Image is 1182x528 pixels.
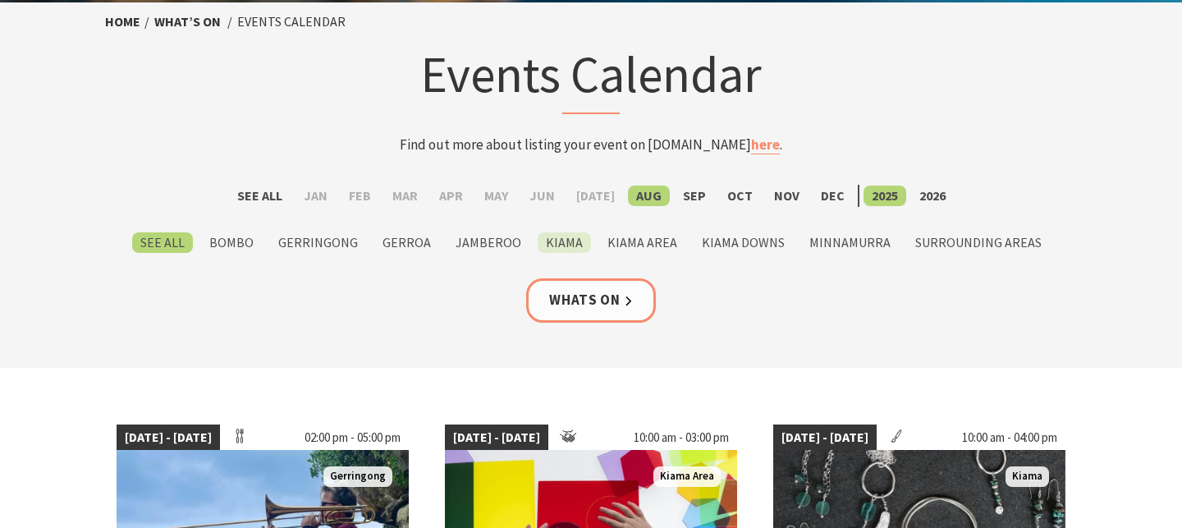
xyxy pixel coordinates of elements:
label: Gerringong [270,232,366,253]
span: [DATE] - [DATE] [773,425,877,451]
label: Oct [719,186,761,206]
label: Jun [521,186,563,206]
span: 10:00 am - 03:00 pm [625,425,737,451]
a: here [751,135,780,154]
label: Jamberoo [447,232,529,253]
label: Dec [813,186,853,206]
a: What’s On [154,13,221,30]
label: Sep [675,186,714,206]
label: Jan [295,186,336,206]
label: Nov [766,186,808,206]
label: 2026 [911,186,954,206]
li: Events Calendar [237,11,346,33]
label: Kiama [538,232,591,253]
span: 02:00 pm - 05:00 pm [296,425,409,451]
span: [DATE] - [DATE] [445,425,548,451]
a: Home [105,13,140,30]
label: See All [132,232,193,253]
label: 2025 [864,186,906,206]
span: [DATE] - [DATE] [117,425,220,451]
label: May [476,186,516,206]
label: Bombo [201,232,262,253]
label: Gerroa [374,232,439,253]
label: Apr [431,186,471,206]
label: Kiama Downs [694,232,793,253]
label: [DATE] [568,186,623,206]
label: Aug [628,186,670,206]
span: Kiama [1006,466,1049,487]
h1: Events Calendar [269,41,913,114]
label: Mar [384,186,426,206]
label: Minnamurra [801,232,899,253]
span: Gerringong [323,466,392,487]
span: Kiama Area [653,466,721,487]
label: Feb [341,186,379,206]
p: Find out more about listing your event on [DOMAIN_NAME] . [269,134,913,156]
label: See All [229,186,291,206]
span: 10:00 am - 04:00 pm [954,425,1065,451]
a: Whats On [526,278,656,322]
label: Kiama Area [599,232,685,253]
label: Surrounding Areas [907,232,1050,253]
